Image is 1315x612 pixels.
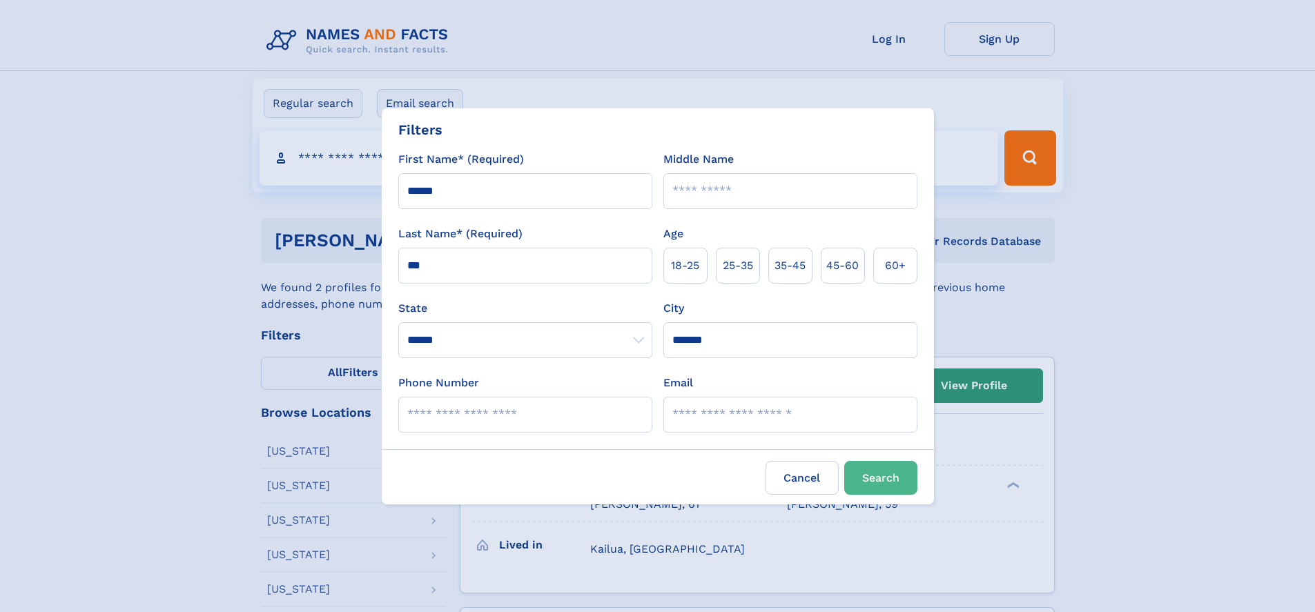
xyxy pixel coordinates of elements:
div: Filters [398,119,442,140]
span: 60+ [885,257,906,274]
label: City [663,300,684,317]
label: Age [663,226,683,242]
label: Cancel [766,461,839,495]
span: 25‑35 [723,257,753,274]
span: 35‑45 [775,257,806,274]
label: Middle Name [663,151,734,168]
label: State [398,300,652,317]
span: 18‑25 [671,257,699,274]
label: Phone Number [398,375,479,391]
label: Email [663,375,693,391]
label: Last Name* (Required) [398,226,523,242]
button: Search [844,461,917,495]
span: 45‑60 [826,257,859,274]
label: First Name* (Required) [398,151,524,168]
